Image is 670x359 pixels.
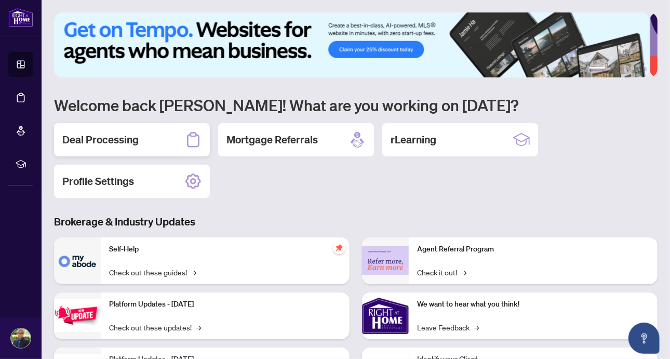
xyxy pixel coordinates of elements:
[109,322,201,333] a: Check out these updates!→
[109,244,341,255] p: Self-Help
[391,132,436,147] h2: rLearning
[54,237,101,284] img: Self-Help
[628,323,660,354] button: Open asap
[226,132,318,147] h2: Mortgage Referrals
[54,95,658,115] h1: Welcome back [PERSON_NAME]! What are you working on [DATE]?
[635,67,639,71] button: 5
[109,267,196,278] a: Check out these guides!→
[62,132,139,147] h2: Deal Processing
[109,299,341,310] p: Platform Updates - [DATE]
[191,267,196,278] span: →
[11,328,31,348] img: Profile Icon
[618,67,622,71] button: 3
[362,292,409,339] img: We want to hear what you think!
[474,322,479,333] span: →
[417,299,649,310] p: We want to hear what you think!
[54,299,101,332] img: Platform Updates - July 21, 2025
[643,67,647,71] button: 6
[196,322,201,333] span: →
[417,244,649,255] p: Agent Referral Program
[610,67,614,71] button: 2
[333,242,345,254] span: pushpin
[362,246,409,275] img: Agent Referral Program
[461,267,466,278] span: →
[8,8,33,27] img: logo
[589,67,606,71] button: 1
[62,174,134,189] h2: Profile Settings
[626,67,631,71] button: 4
[417,322,479,333] a: Leave Feedback→
[54,215,658,229] h3: Brokerage & Industry Updates
[54,12,650,77] img: Slide 0
[417,267,466,278] a: Check it out!→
